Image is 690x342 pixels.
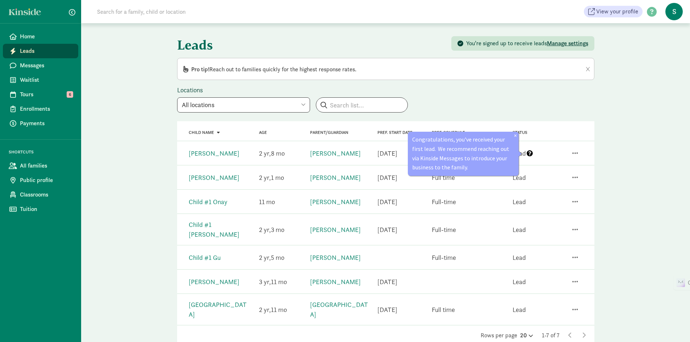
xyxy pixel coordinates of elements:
[432,197,456,207] div: Full-time
[377,130,413,135] span: Pref. Start Date
[3,202,78,216] a: Tuition
[3,73,78,87] a: Waitlist
[513,277,526,287] div: Lead
[377,148,397,158] div: [DATE]
[189,253,221,262] a: Child #1 Gu
[177,86,310,94] label: Locations
[316,98,407,112] input: Search list...
[3,159,78,173] a: All families
[259,278,271,286] span: 3
[3,173,78,187] a: Public profile
[310,253,361,262] a: [PERSON_NAME]
[310,300,368,318] a: [GEOGRAPHIC_DATA]
[513,148,534,158] div: Lead
[654,307,690,342] iframe: Chat Widget
[466,39,588,48] div: You’re signed up to receive leads
[271,149,285,157] span: 8
[20,90,72,99] span: Tours
[20,61,72,70] span: Messages
[596,7,638,16] span: View your profile
[3,87,78,102] a: Tours 6
[520,331,533,340] div: 20
[584,6,643,17] a: View your profile
[191,66,356,73] span: Reach out to families quickly for the highest response rates.
[432,305,455,314] div: Full time
[310,149,361,157] a: [PERSON_NAME]
[20,32,72,41] span: Home
[189,300,247,318] a: [GEOGRAPHIC_DATA]
[377,197,397,207] div: [DATE]
[513,173,526,182] div: Lead
[191,66,209,73] span: Pro tip!
[513,305,526,314] div: Lead
[189,198,227,206] a: Child #1 Onay
[3,187,78,202] a: Classrooms
[310,130,348,135] a: Parent/Guardian
[93,4,296,19] input: Search for a family, child or location
[310,278,361,286] a: [PERSON_NAME]
[189,278,239,286] a: [PERSON_NAME]
[189,173,239,182] a: [PERSON_NAME]
[259,198,275,206] span: 11
[377,305,397,314] div: [DATE]
[189,130,220,135] a: Child name
[259,149,271,157] span: 2
[259,173,271,182] span: 2
[271,225,284,234] span: 3
[259,253,271,262] span: 2
[259,225,271,234] span: 2
[20,205,72,214] span: Tuition
[513,253,526,262] div: Lead
[377,225,397,235] div: [DATE]
[547,39,588,47] span: Manage settings
[67,91,73,98] span: 6
[3,102,78,116] a: Enrollments
[189,220,239,238] a: Child #1 [PERSON_NAME]
[513,197,526,207] div: Lead
[271,278,287,286] span: 11
[20,47,72,55] span: Leads
[310,198,361,206] a: [PERSON_NAME]
[271,173,284,182] span: 1
[377,173,397,182] div: [DATE]
[377,277,397,287] div: [DATE]
[432,253,456,262] div: Full-time
[513,130,527,135] span: Status
[310,225,361,234] a: [PERSON_NAME]
[177,331,594,340] div: Rows per page 1-7 of 7
[310,173,361,182] a: [PERSON_NAME]
[513,225,526,235] div: Lead
[177,32,384,58] h1: Leads
[271,253,284,262] span: 5
[189,130,214,135] span: Child name
[432,130,465,135] span: Pref. Schedule
[259,305,271,314] span: 2
[20,176,72,185] span: Public profile
[3,29,78,44] a: Home
[189,149,239,157] a: [PERSON_NAME]
[20,190,72,199] span: Classrooms
[3,116,78,131] a: Payments
[20,161,72,170] span: All families
[665,3,683,20] span: S
[20,105,72,113] span: Enrollments
[259,130,267,135] a: Age
[20,119,72,128] span: Payments
[432,225,456,235] div: Full-time
[3,58,78,73] a: Messages
[432,173,455,182] div: Full time
[3,44,78,58] a: Leads
[20,76,72,84] span: Waitlist
[271,305,287,314] span: 11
